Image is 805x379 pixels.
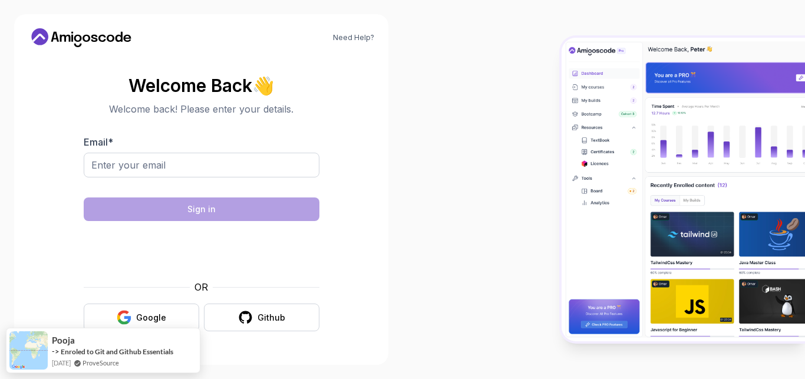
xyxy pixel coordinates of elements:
h2: Welcome Back [84,76,319,95]
button: Google [84,304,199,331]
img: Amigoscode Dashboard [562,38,805,341]
span: Pooja [52,335,75,345]
a: ProveSource [83,358,119,368]
p: Welcome back! Please enter your details. [84,102,319,116]
label: Email * [84,136,113,148]
a: Enroled to Git and Github Essentials [61,347,173,356]
div: Sign in [187,203,216,215]
a: Home link [28,28,134,47]
p: OR [194,280,208,294]
iframe: Widget containing checkbox for hCaptcha security challenge [113,228,291,273]
img: provesource social proof notification image [9,331,48,370]
input: Enter your email [84,153,319,177]
div: Google [136,312,166,324]
span: 👋 [252,76,274,95]
div: Github [258,312,285,324]
span: -> [52,347,60,356]
iframe: chat widget [755,332,793,367]
button: Sign in [84,197,319,221]
iframe: chat widget [581,132,793,326]
button: Github [204,304,319,331]
a: Need Help? [333,33,374,42]
span: [DATE] [52,358,71,368]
